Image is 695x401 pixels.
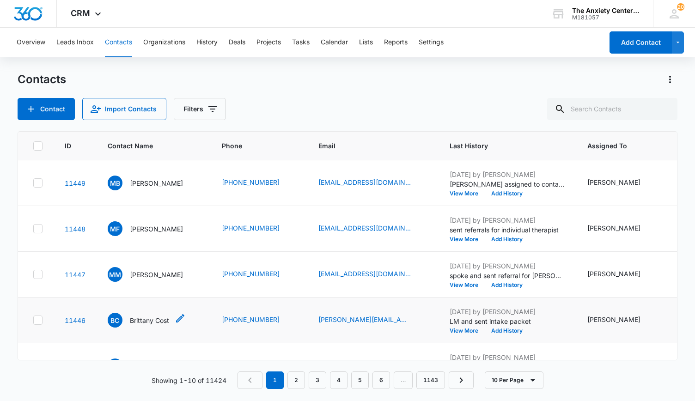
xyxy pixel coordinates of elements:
nav: Pagination [238,371,474,389]
span: MC [108,358,122,373]
button: History [196,28,218,57]
p: [PERSON_NAME] [130,224,183,234]
p: Showing 1-10 of 11424 [152,376,226,385]
div: Assigned To - Erika Marker - Select to Edit Field [587,315,657,326]
button: Add History [485,191,529,196]
a: [EMAIL_ADDRESS][DOMAIN_NAME] [318,223,411,233]
button: Overview [17,28,45,57]
a: Page 1143 [416,371,445,389]
div: notifications count [677,3,684,11]
button: Organizations [143,28,185,57]
button: 10 Per Page [485,371,543,389]
span: Email [318,141,414,151]
div: Phone - (913) 499-9991 - Select to Edit Field [222,177,296,188]
span: 20 [677,3,684,11]
a: [EMAIL_ADDRESS][DOMAIN_NAME] [318,269,411,279]
div: Email - brittany.cost@comcast.net - Select to Edit Field [318,315,427,326]
div: [PERSON_NAME] [587,315,640,324]
button: Settings [419,28,444,57]
div: Contact Name - McKenzie Foster - Select to Edit Field [108,221,200,236]
span: ID [65,141,72,151]
span: BC [108,313,122,328]
div: account name [572,7,640,14]
a: [EMAIL_ADDRESS][DOMAIN_NAME] [318,177,411,187]
div: [PERSON_NAME] [587,223,640,233]
p: [DATE] by [PERSON_NAME] [450,170,565,179]
span: Phone [222,141,283,151]
div: Assigned To - Christine Partamian Partamian - Select to Edit Field [587,223,657,234]
div: Assigned To - Sara Backhus - Select to Edit Field [587,269,657,280]
span: Last History [450,141,552,151]
button: View More [450,191,485,196]
div: Contact Name - Maegan Caldrone - Select to Edit Field [108,358,200,373]
p: spoke and sent referral for [PERSON_NAME] [450,271,565,280]
div: Phone - (913) 710-7456 - Select to Edit Field [222,269,296,280]
a: [PHONE_NUMBER] [222,223,280,233]
div: Assigned To - Devin Nickel - Select to Edit Field [587,177,657,188]
span: Assigned To [587,141,644,151]
button: View More [450,282,485,288]
button: Lists [359,28,373,57]
div: Email - mandybrowning77@gmail.com - Select to Edit Field [318,177,427,188]
span: Contact Name [108,141,186,151]
p: sent referrals for individual therapist [450,225,565,235]
button: Add History [485,237,529,242]
a: Page 2 [287,371,305,389]
a: [PERSON_NAME][EMAIL_ADDRESS][DOMAIN_NAME] [318,315,411,324]
button: Calendar [321,28,348,57]
em: 1 [266,371,284,389]
button: Import Contacts [82,98,166,120]
button: View More [450,328,485,334]
p: LM and sent intake packet [450,316,565,326]
button: Add History [485,328,529,334]
a: Navigate to contact details page for Mandy Browning [65,179,85,187]
div: account id [572,14,640,21]
a: Navigate to contact details page for Michelle Messer [65,271,85,279]
button: Filters [174,98,226,120]
div: Email - kenziefoster.241@gmail.com - Select to Edit Field [318,223,427,234]
h1: Contacts [18,73,66,86]
button: View More [450,237,485,242]
a: [PHONE_NUMBER] [222,269,280,279]
div: Contact Name - Mandy Browning - Select to Edit Field [108,176,200,190]
a: Page 5 [351,371,369,389]
span: MB [108,176,122,190]
div: [PERSON_NAME] [587,177,640,187]
div: Email - mmesser40@yahoo.com - Select to Edit Field [318,269,427,280]
div: Phone - (913) 957-5999 - Select to Edit Field [222,315,296,326]
span: MF [108,221,122,236]
span: CRM [71,8,90,18]
p: [PERSON_NAME] [130,270,183,279]
button: Deals [229,28,245,57]
button: Add Contact [610,31,672,54]
div: Contact Name - Michelle Messer - Select to Edit Field [108,267,200,282]
div: [PERSON_NAME] [587,269,640,279]
button: Add History [485,282,529,288]
button: Reports [384,28,408,57]
a: Page 6 [372,371,390,389]
button: Leads Inbox [56,28,94,57]
p: [DATE] by [PERSON_NAME] [450,215,565,225]
p: [DATE] by [PERSON_NAME] [450,307,565,316]
input: Search Contacts [547,98,677,120]
button: Add Contact [18,98,75,120]
a: Navigate to contact details page for McKenzie Foster [65,225,85,233]
p: [PERSON_NAME] [130,178,183,188]
p: [PERSON_NAME] assigned to contact. [450,179,565,189]
p: Brittany Cost [130,316,169,325]
a: [PHONE_NUMBER] [222,177,280,187]
a: Page 4 [330,371,347,389]
div: Phone - (319) 569-5726 - Select to Edit Field [222,223,296,234]
button: Actions [663,72,677,87]
button: Contacts [105,28,132,57]
p: [DATE] by [PERSON_NAME] [450,352,565,362]
a: Next Page [449,371,474,389]
span: MM [108,267,122,282]
a: Page 3 [309,371,326,389]
div: Contact Name - Brittany Cost - Select to Edit Field [108,313,186,328]
a: [PHONE_NUMBER] [222,315,280,324]
button: Projects [256,28,281,57]
a: Navigate to contact details page for Brittany Cost [65,316,85,324]
button: Tasks [292,28,310,57]
p: [DATE] by [PERSON_NAME] [450,261,565,271]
